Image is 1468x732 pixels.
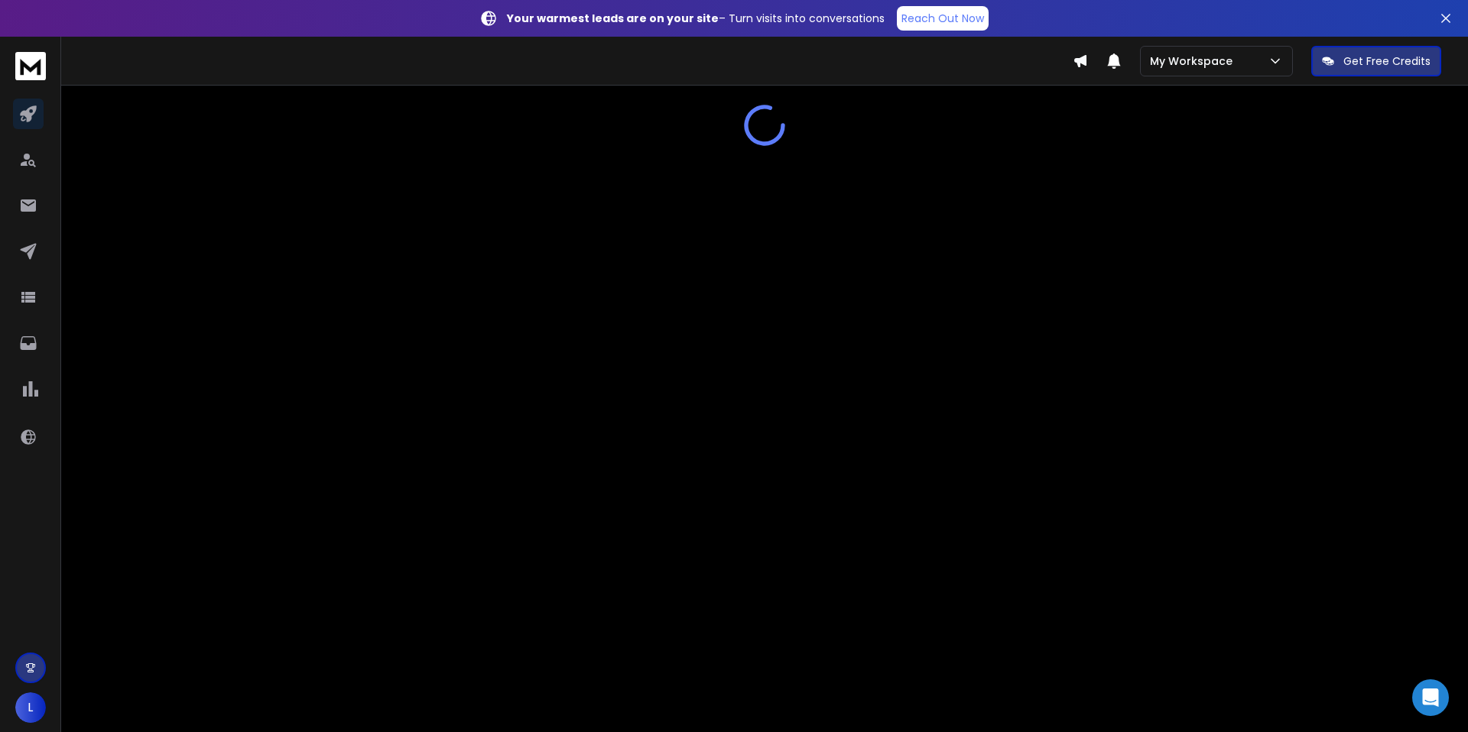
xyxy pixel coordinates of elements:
button: L [15,692,46,723]
strong: Your warmest leads are on your site [507,11,719,26]
p: My Workspace [1150,53,1239,69]
a: Reach Out Now [897,6,989,31]
img: logo [15,52,46,80]
div: Open Intercom Messenger [1412,679,1449,716]
p: Get Free Credits [1343,53,1431,69]
p: – Turn visits into conversations [507,11,885,26]
button: Get Free Credits [1311,46,1441,76]
p: Reach Out Now [901,11,984,26]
